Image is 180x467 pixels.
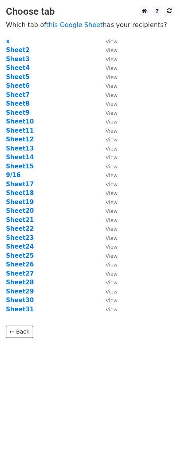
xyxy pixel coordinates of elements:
[106,137,117,143] small: View
[6,118,34,125] a: Sheet10
[6,243,34,250] a: Sheet24
[106,307,117,313] small: View
[106,92,117,98] small: View
[6,279,34,286] strong: Sheet28
[98,261,117,268] a: View
[98,297,117,304] a: View
[98,225,117,232] a: View
[98,56,117,63] a: View
[106,190,117,196] small: View
[106,289,117,295] small: View
[106,74,117,80] small: View
[98,189,117,197] a: View
[6,297,34,304] a: Sheet30
[98,172,117,179] a: View
[6,207,34,214] a: Sheet20
[106,262,117,268] small: View
[6,225,34,232] a: Sheet22
[106,101,117,107] small: View
[106,208,117,214] small: View
[98,154,117,161] a: View
[98,207,117,214] a: View
[98,199,117,206] a: View
[106,39,117,44] small: View
[106,119,117,125] small: View
[98,270,117,277] a: View
[106,65,117,71] small: View
[6,163,34,170] a: Sheet15
[98,64,117,71] a: View
[106,154,117,160] small: View
[6,252,34,259] strong: Sheet25
[98,38,117,45] a: View
[98,181,117,188] a: View
[6,172,21,179] strong: 9/16
[106,172,117,178] small: View
[106,128,117,134] small: View
[98,109,117,116] a: View
[106,271,117,277] small: View
[6,326,33,338] a: ← Back
[6,216,34,224] strong: Sheet21
[6,21,174,29] p: Which tab of has your recipients?
[6,154,34,161] a: Sheet14
[6,6,174,17] h3: Choose tab
[6,56,29,63] a: Sheet3
[6,73,29,81] strong: Sheet5
[106,226,117,232] small: View
[106,110,117,116] small: View
[6,100,29,107] a: Sheet8
[6,306,34,313] a: Sheet31
[106,244,117,250] small: View
[98,136,117,143] a: View
[6,46,29,54] a: Sheet2
[6,109,29,116] a: Sheet9
[106,280,117,286] small: View
[6,261,34,268] a: Sheet26
[98,91,117,98] a: View
[6,38,10,45] a: x
[6,145,34,152] a: Sheet13
[6,181,34,188] a: Sheet17
[6,189,34,197] a: Sheet18
[98,127,117,134] a: View
[98,279,117,286] a: View
[6,82,29,89] a: Sheet6
[6,136,34,143] strong: Sheet12
[98,288,117,295] a: View
[6,199,34,206] a: Sheet19
[106,199,117,205] small: View
[6,234,34,241] a: Sheet23
[98,46,117,54] a: View
[6,91,29,98] a: Sheet7
[98,306,117,313] a: View
[98,118,117,125] a: View
[6,288,34,295] a: Sheet29
[6,64,29,71] a: Sheet4
[98,216,117,224] a: View
[6,127,34,134] a: Sheet11
[106,217,117,223] small: View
